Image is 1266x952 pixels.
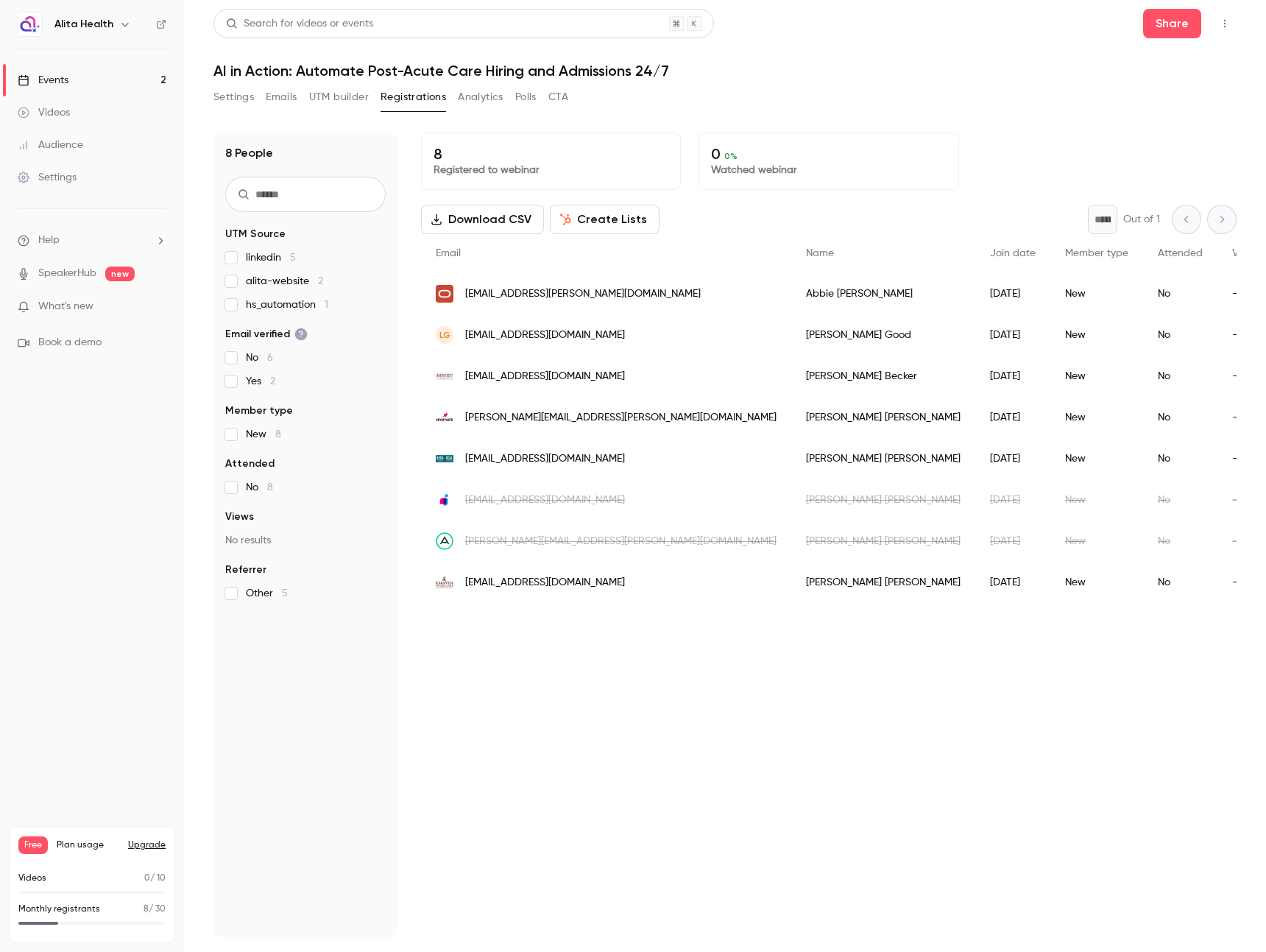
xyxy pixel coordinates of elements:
div: No [1143,562,1217,603]
span: Email verified [225,327,308,342]
span: Email [436,248,461,258]
span: Views [1232,248,1259,258]
div: [PERSON_NAME] [PERSON_NAME] [791,521,975,562]
div: New [1050,438,1143,479]
div: New [1050,397,1143,438]
a: SpeakerHub [38,266,96,281]
div: [PERSON_NAME] [PERSON_NAME] [791,479,975,521]
div: Settings [18,170,77,185]
span: Plan usage [57,839,119,851]
img: oracle.com [436,285,453,303]
span: Attended [225,456,275,471]
div: [DATE] [975,273,1050,314]
button: Upgrade [128,839,166,851]
span: Help [38,233,60,248]
div: Search for videos or events [226,16,373,32]
div: No [1143,356,1217,397]
div: Videos [18,105,70,120]
span: 8 [275,429,281,440]
span: 2 [270,376,275,387]
div: [DATE] [975,479,1050,521]
p: Videos [18,872,46,885]
span: 6 [267,353,273,363]
div: Audience [18,138,83,152]
button: Emails [266,85,297,109]
div: [PERSON_NAME] [PERSON_NAME] [791,562,975,603]
img: intelycare.com [436,491,453,509]
span: 8 [144,905,149,914]
span: linkedin [246,250,296,265]
button: Download CSV [421,205,544,234]
p: 0 [711,145,946,163]
div: [DATE] [975,356,1050,397]
img: Alita Health [18,13,42,36]
div: New [1050,273,1143,314]
span: [PERSON_NAME][EMAIL_ADDRESS][PERSON_NAME][DOMAIN_NAME] [465,410,777,426]
span: Attended [1158,248,1203,258]
img: aramark.com [436,409,453,426]
span: Referrer [225,563,266,577]
div: New [1050,562,1143,603]
p: / 10 [144,872,166,885]
span: [EMAIL_ADDRESS][DOMAIN_NAME] [465,369,625,384]
h6: Alita Health [54,17,113,32]
span: Yes [246,374,275,389]
span: [EMAIL_ADDRESS][DOMAIN_NAME] [465,328,625,343]
span: 8 [267,482,273,493]
p: Out of 1 [1123,212,1160,227]
div: New [1050,479,1143,521]
span: Join date [990,248,1036,258]
section: facet-groups [225,227,386,601]
div: Events [18,73,68,88]
div: New [1050,521,1143,562]
span: [EMAIL_ADDRESS][PERSON_NAME][DOMAIN_NAME] [465,286,701,302]
p: 8 [434,145,668,163]
span: [EMAIL_ADDRESS][DOMAIN_NAME] [465,575,625,590]
div: No [1143,438,1217,479]
h1: 8 People [225,144,273,162]
button: Settings [213,85,254,109]
span: 2 [318,276,323,286]
div: [PERSON_NAME] Good [791,314,975,356]
div: [PERSON_NAME] Becker [791,356,975,397]
img: caravita.com [436,574,453,591]
span: 5 [282,588,288,599]
div: No [1143,273,1217,314]
img: apploi.com [436,532,453,550]
span: Book a demo [38,335,102,350]
button: UTM builder [309,85,369,109]
li: help-dropdown-opener [18,233,166,248]
span: Name [806,248,834,258]
span: Free [18,836,48,854]
button: Create Lists [550,205,659,234]
span: [EMAIL_ADDRESS][DOMAIN_NAME] [465,493,625,508]
button: Share [1143,9,1201,38]
span: alita-website [246,274,323,289]
button: Polls [515,85,537,109]
span: No [246,350,273,365]
span: What's new [38,299,93,314]
span: New [246,427,281,442]
span: Member type [225,403,293,418]
span: No [246,480,273,495]
div: No [1143,314,1217,356]
h1: AI in Action: Automate Post-Acute Care Hiring and Admissions 24/7 [213,62,1237,80]
span: 0 % [724,151,738,161]
span: Other [246,586,288,601]
p: Monthly registrants [18,903,100,916]
img: uthca.org [436,450,453,468]
button: CTA [548,85,568,109]
img: northcrestcommunity.org [436,367,453,385]
div: [DATE] [975,562,1050,603]
span: 5 [290,253,296,263]
span: Views [225,510,254,524]
span: hs_automation [246,297,328,312]
p: No results [225,533,386,548]
span: LG [439,328,450,342]
span: [PERSON_NAME][EMAIL_ADDRESS][PERSON_NAME][DOMAIN_NAME] [465,534,777,549]
div: New [1050,356,1143,397]
div: [PERSON_NAME] [PERSON_NAME] [791,397,975,438]
span: new [105,267,135,281]
button: Analytics [458,85,503,109]
button: Registrations [381,85,446,109]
